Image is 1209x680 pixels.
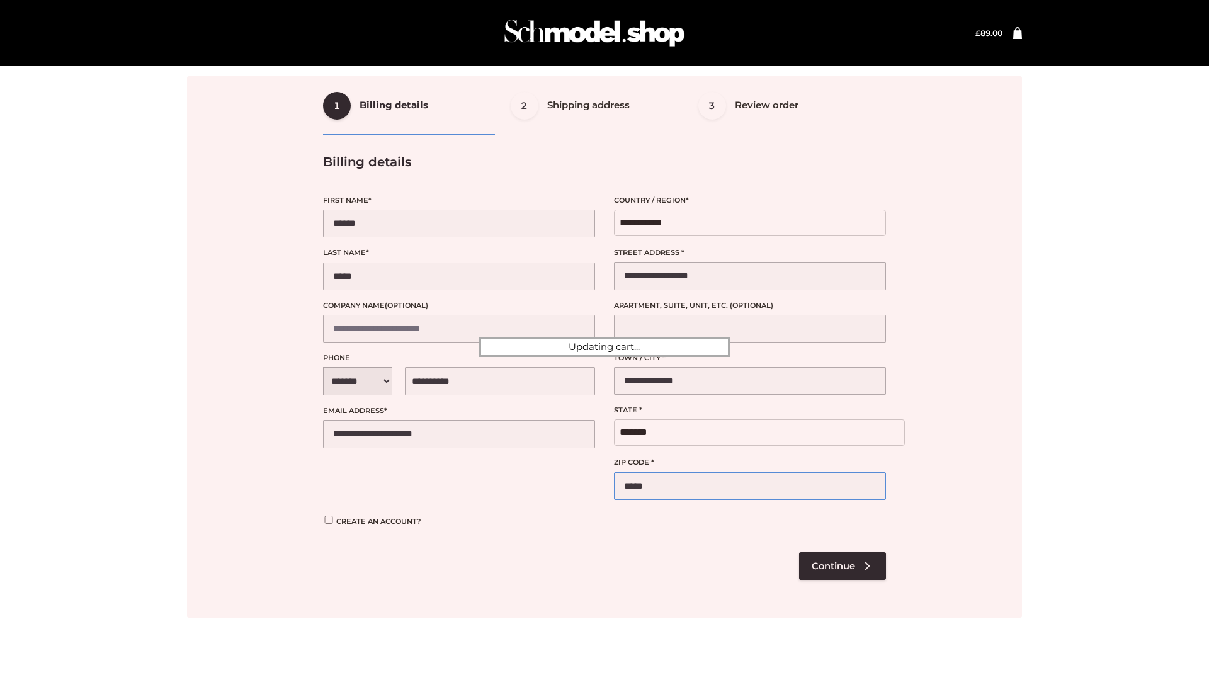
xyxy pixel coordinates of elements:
img: Schmodel Admin 964 [500,8,689,58]
bdi: 89.00 [975,28,1002,38]
span: £ [975,28,980,38]
div: Updating cart... [479,337,730,357]
a: £89.00 [975,28,1002,38]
